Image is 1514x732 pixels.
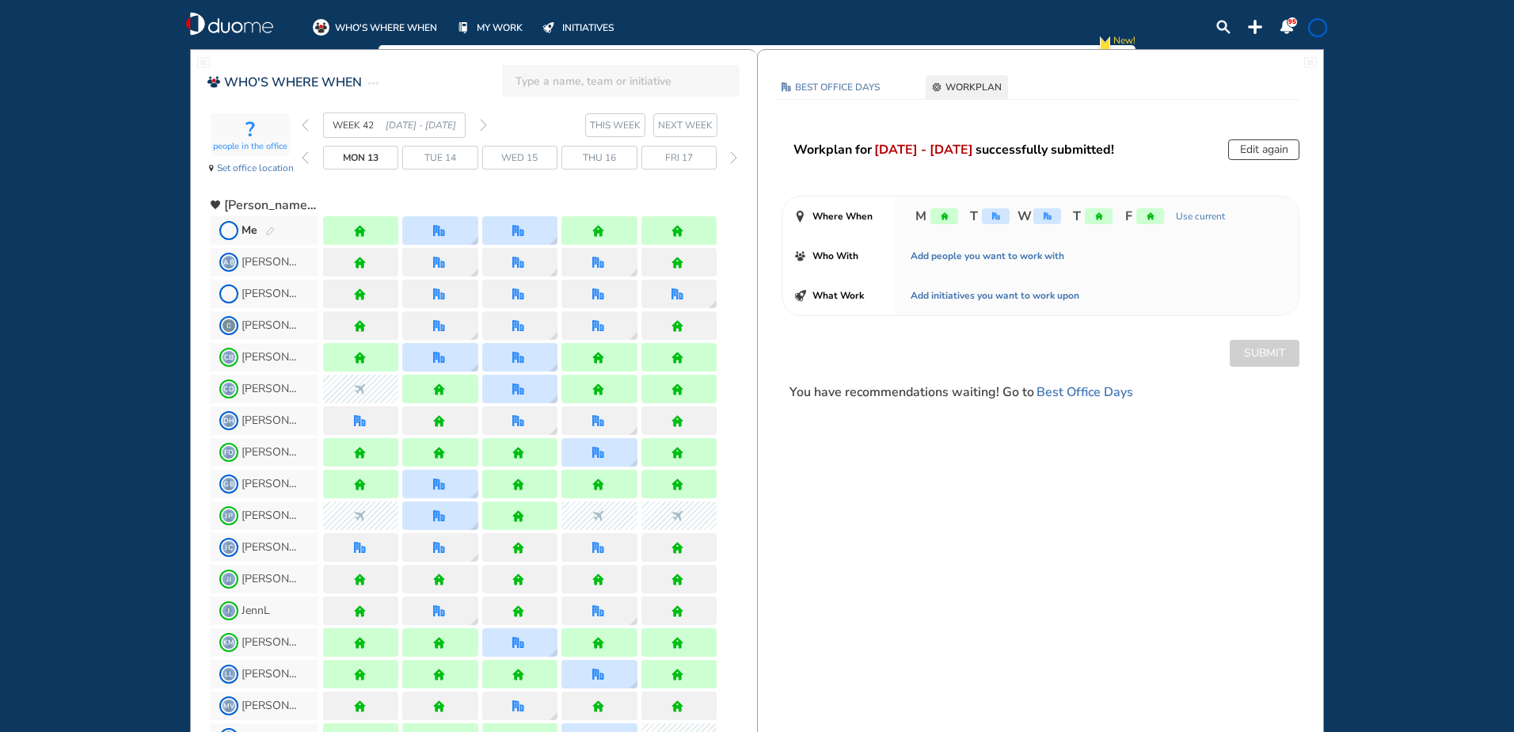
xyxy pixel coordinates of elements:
[433,320,445,332] div: office
[433,478,445,490] div: office
[512,447,524,459] div: home
[911,289,1079,302] span: Add initiatives you want to work upon
[313,19,329,36] img: whoswherewhen-on.f71bec3a.svg
[512,288,524,300] div: office
[223,509,235,522] span: JP
[1044,212,1052,220] img: office.a375675b.svg
[470,554,478,562] div: location dialog
[671,288,683,300] div: office
[671,478,683,490] div: home
[512,352,524,364] img: office.a375675b.svg
[211,113,290,156] div: activity-box
[671,288,683,300] img: office.a375675b.svg
[354,257,366,269] img: home.de338a94.svg
[223,414,235,427] span: DH
[926,75,1008,99] button: settings-cog-404040WORKPLAN
[1136,208,1164,224] div: home
[512,510,524,522] div: home
[433,288,445,300] div: office
[630,427,637,435] div: location dialog
[512,447,524,459] img: home.de338a94.svg
[482,146,557,170] div: day Wed
[592,383,604,395] div: home
[592,352,604,364] div: home
[433,447,445,459] img: home.de338a94.svg
[794,211,806,223] img: location-pin-404040.dadb6a8d.svg
[433,415,445,427] div: home
[930,208,958,224] div: home
[671,320,683,332] img: home.de338a94.svg
[730,151,737,164] img: thin-right-arrow-grey.874f3e01.svg
[671,383,683,395] div: home
[671,542,683,554] img: home.de338a94.svg
[433,225,445,237] img: office.a375675b.svg
[223,383,235,395] span: CD
[1280,20,1294,34] div: notification-panel-on
[812,288,864,303] span: What Work
[592,225,604,237] div: home
[209,165,214,172] div: location-pin-black
[368,74,378,93] img: task-ellipse.fef7074b.svg
[653,113,717,137] button: next week
[966,207,978,226] span: T
[592,478,604,490] img: home.de338a94.svg
[354,447,366,459] div: home
[223,573,235,585] span: JJ
[354,574,366,585] img: home.de338a94.svg
[1097,32,1113,57] img: new-notification.cd065810.svg
[550,395,557,403] img: grid-tooltip.ec663082.svg
[671,225,683,237] div: home
[1033,208,1061,224] div: office
[512,478,524,490] div: home
[354,257,366,269] div: home
[354,320,366,332] img: home.de338a94.svg
[470,554,478,562] img: grid-tooltip.ec663082.svg
[1113,32,1135,57] span: New!
[630,617,637,625] img: grid-tooltip.ec663082.svg
[512,257,524,269] div: office
[630,459,637,467] img: grid-tooltip.ec663082.svg
[512,510,524,522] img: home.de338a94.svg
[540,19,557,36] div: initiatives-off
[1216,20,1231,34] img: search-lens.23226280.svg
[470,332,478,340] img: grid-tooltip.ec663082.svg
[302,151,309,164] img: thin-left-arrow-grey.f0cbfd8f.svg
[550,237,557,245] div: location dialog
[512,383,524,395] div: office
[265,227,275,237] img: pen-edit.0ace1a30.svg
[794,250,806,262] div: people-404040
[592,320,604,332] div: office
[550,332,557,340] img: grid-tooltip.ec663082.svg
[550,649,557,657] img: grid-tooltip.ec663082.svg
[433,510,445,522] div: office
[592,257,604,269] div: office
[354,510,366,522] div: nonworking
[470,490,478,498] img: grid-tooltip.ec663082.svg
[455,19,471,36] div: mywork-off
[592,320,604,332] img: office.a375675b.svg
[368,74,378,93] div: task-ellipse
[665,150,693,166] span: Fri 17
[470,332,478,340] div: location dialog
[223,446,235,459] span: FD
[433,352,445,364] img: office.a375675b.svg
[455,19,523,36] a: MY WORK
[550,712,557,720] img: grid-tooltip.ec663082.svg
[630,681,637,688] img: grid-tooltip.ec663082.svg
[512,257,524,269] img: office.a375675b.svg
[433,574,445,585] div: home
[433,383,445,395] div: home
[1288,17,1296,26] span: 95
[976,140,1114,159] span: successfully submitted!
[592,510,604,522] div: nonworking
[671,510,683,522] img: nonworking.b46b09a6.svg
[213,142,287,152] span: people in the office
[386,117,456,133] span: [DATE] - [DATE]
[209,165,214,172] img: location-pin-black.d683928f.svg
[630,332,637,340] img: grid-tooltip.ec663082.svg
[470,617,478,625] img: grid-tooltip.ec663082.svg
[512,383,524,395] img: office.a375675b.svg
[242,414,301,427] span: [PERSON_NAME]
[302,119,309,132] div: back week
[540,19,614,36] a: INITIATIVES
